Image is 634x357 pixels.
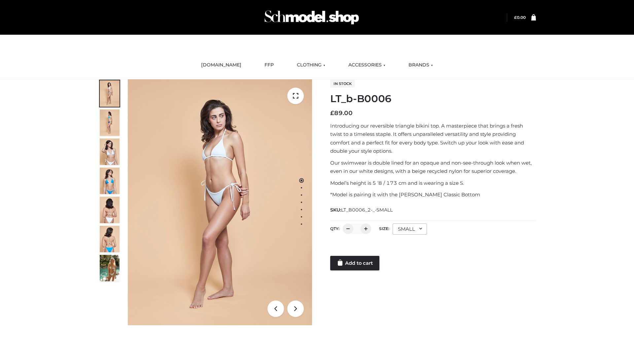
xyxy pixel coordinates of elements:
[292,58,330,72] a: CLOTHING
[393,223,427,235] div: SMALL
[341,207,393,213] span: LT_B0006_2-_-SMALL
[330,159,536,176] p: Our swimwear is double lined for an opaque and non-see-through look when wet, even in our white d...
[514,15,526,20] a: £0.00
[404,58,438,72] a: BRANDS
[330,256,379,270] a: Add to cart
[196,58,246,72] a: [DOMAIN_NAME]
[514,15,526,20] bdi: 0.00
[330,226,339,231] label: QTY:
[128,79,312,325] img: ArielClassicBikiniTop_CloudNine_AzureSky_OW114ECO_1
[100,80,120,107] img: ArielClassicBikiniTop_CloudNine_AzureSky_OW114ECO_1-scaled.jpg
[260,58,279,72] a: FFP
[330,80,355,88] span: In stock
[330,206,393,214] span: SKU:
[100,109,120,136] img: ArielClassicBikiniTop_CloudNine_AzureSky_OW114ECO_2-scaled.jpg
[100,255,120,281] img: Arieltop_CloudNine_AzureSky2.jpg
[330,190,536,199] p: *Model is pairing it with the [PERSON_NAME] Classic Bottom
[330,122,536,155] p: Introducing our reversible triangle bikini top. A masterpiece that brings a fresh twist to a time...
[262,4,361,30] img: Schmodel Admin 964
[343,58,390,72] a: ACCESSORIES
[100,139,120,165] img: ArielClassicBikiniTop_CloudNine_AzureSky_OW114ECO_3-scaled.jpg
[330,93,536,105] h1: LT_b-B0006
[330,179,536,187] p: Model’s height is 5 ‘8 / 173 cm and is wearing a size S.
[379,226,389,231] label: Size:
[100,226,120,252] img: ArielClassicBikiniTop_CloudNine_AzureSky_OW114ECO_8-scaled.jpg
[330,109,353,117] bdi: 89.00
[330,109,334,117] span: £
[100,197,120,223] img: ArielClassicBikiniTop_CloudNine_AzureSky_OW114ECO_7-scaled.jpg
[514,15,517,20] span: £
[100,168,120,194] img: ArielClassicBikiniTop_CloudNine_AzureSky_OW114ECO_4-scaled.jpg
